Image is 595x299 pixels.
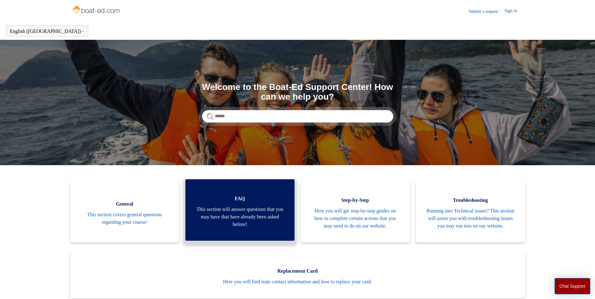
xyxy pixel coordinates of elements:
span: FAQ [195,195,285,202]
span: Replacement Card [80,267,516,275]
a: General This section covers general questions regarding your course! [70,181,179,242]
a: Troubleshooting Running into Technical issues? This section will assist you with troubleshooting ... [416,181,525,242]
a: Submit a request [469,8,504,15]
span: Here you will get step-by-step guides on how to complete certain actions that you may need to do ... [310,207,401,230]
a: Sign in [504,8,523,15]
a: Replacement Card Here you will find state contact information and how to replace your card. [70,252,525,298]
a: Step-by-Step Here you will get step-by-step guides on how to complete certain actions that you ma... [301,181,410,242]
button: English ([GEOGRAPHIC_DATA]) [10,29,85,34]
input: Search [202,110,393,123]
span: Here you will find state contact information and how to replace your card. [80,278,516,286]
h1: Welcome to the Boat-Ed Support Center! How can we help you? [202,82,393,102]
span: General [80,200,170,208]
span: Step-by-Step [310,197,401,204]
span: This section will answer questions that you may have that have already been asked before! [195,206,285,228]
span: This section covers general questions regarding your course! [80,211,170,226]
a: FAQ This section will answer questions that you may have that have already been asked before! [185,179,295,241]
img: Boat-Ed Help Center home page [72,4,122,16]
span: Running into Technical issues? This section will assist you with troubleshooting issues you may r... [425,207,516,230]
button: Chat Support [555,278,591,294]
span: Troubleshooting [425,197,516,204]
